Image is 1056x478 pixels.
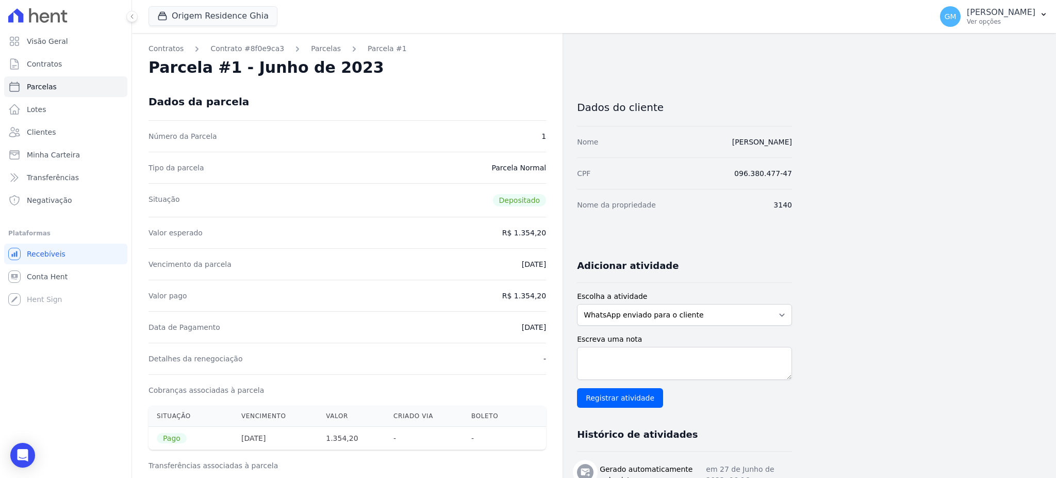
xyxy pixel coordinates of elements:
span: Depositado [493,194,547,206]
th: 1.354,20 [318,427,385,450]
nav: Breadcrumb [148,43,546,54]
dd: Parcela Normal [491,163,546,173]
h3: Histórico de atividades [577,428,698,441]
dt: Valor esperado [148,228,203,238]
input: Registrar atividade [577,388,663,408]
p: Ver opções [967,18,1035,26]
button: GM [PERSON_NAME] Ver opções [932,2,1056,31]
dd: 3140 [773,200,792,210]
dt: CPF [577,168,590,179]
a: Minha Carteira [4,145,127,165]
dt: Valor pago [148,291,187,301]
h3: Adicionar atividade [577,260,679,272]
span: Transferências [27,172,79,183]
span: Clientes [27,127,56,137]
dt: Vencimento da parcela [148,259,232,269]
dt: Nome [577,137,598,147]
span: Pago [157,433,187,443]
div: Plataformas [8,227,123,240]
a: Contratos [4,54,127,74]
dt: Data de Pagamento [148,322,220,332]
th: Boleto [463,406,523,427]
a: Clientes [4,122,127,142]
span: Negativação [27,195,72,205]
span: Minha Carteira [27,150,80,160]
a: Lotes [4,99,127,120]
h3: Dados do cliente [577,101,792,114]
th: [DATE] [233,427,318,450]
a: Parcelas [311,43,341,54]
dd: R$ 1.354,20 [502,291,546,301]
a: Contrato #8f0e9ca3 [210,43,284,54]
dt: Número da Parcela [148,131,217,141]
dt: Detalhes da renegociação [148,354,243,364]
span: Parcelas [27,82,57,92]
dd: 096.380.477-47 [734,168,792,179]
th: - [463,427,523,450]
a: Negativação [4,190,127,211]
a: Parcelas [4,76,127,97]
dt: Cobranças associadas à parcela [148,385,264,395]
dd: [DATE] [522,259,546,269]
a: Visão Geral [4,31,127,52]
span: Visão Geral [27,36,68,46]
a: Contratos [148,43,184,54]
th: - [385,427,463,450]
label: Escolha a atividade [577,291,792,302]
span: GM [945,13,956,20]
dd: [DATE] [522,322,546,332]
span: Conta Hent [27,272,68,282]
dt: Tipo da parcela [148,163,204,173]
label: Escreva uma nota [577,334,792,345]
button: Origem Residence Ghia [148,6,277,26]
a: Recebíveis [4,244,127,264]
dd: R$ 1.354,20 [502,228,546,238]
p: [PERSON_NAME] [967,7,1035,18]
h2: Parcela #1 - Junho de 2023 [148,58,384,77]
dd: - [543,354,546,364]
th: Criado via [385,406,463,427]
span: Lotes [27,104,46,115]
th: Vencimento [233,406,318,427]
th: Valor [318,406,385,427]
dt: Situação [148,194,180,206]
dt: Nome da propriedade [577,200,656,210]
a: Parcela #1 [368,43,407,54]
div: Open Intercom Messenger [10,443,35,468]
a: [PERSON_NAME] [732,138,792,146]
th: Situação [148,406,233,427]
a: Conta Hent [4,266,127,287]
div: Dados da parcela [148,95,249,108]
span: Contratos [27,59,62,69]
dd: 1 [541,131,546,141]
h3: Transferências associadas à parcela [148,460,546,471]
span: Recebíveis [27,249,65,259]
a: Transferências [4,167,127,188]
